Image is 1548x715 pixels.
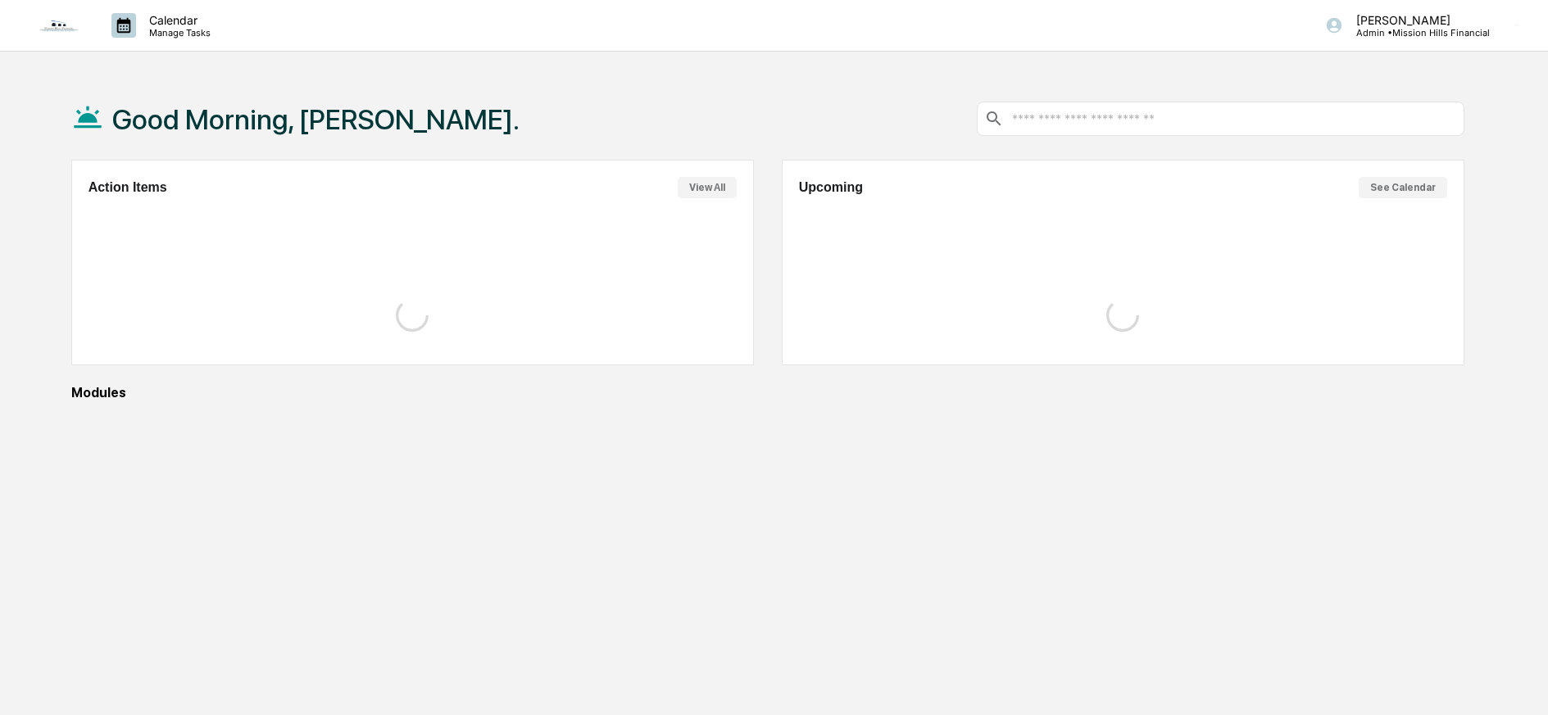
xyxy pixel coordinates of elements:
h2: Action Items [89,180,167,195]
p: Manage Tasks [136,27,219,38]
p: Calendar [136,13,219,27]
button: View All [678,177,737,198]
p: [PERSON_NAME] [1343,13,1490,27]
h1: Good Morning, [PERSON_NAME]. [112,103,520,136]
div: Modules [71,385,1464,400]
p: Admin • Mission Hills Financial [1343,27,1490,38]
img: logo [39,20,79,32]
button: See Calendar [1359,177,1447,198]
h2: Upcoming [799,180,863,195]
